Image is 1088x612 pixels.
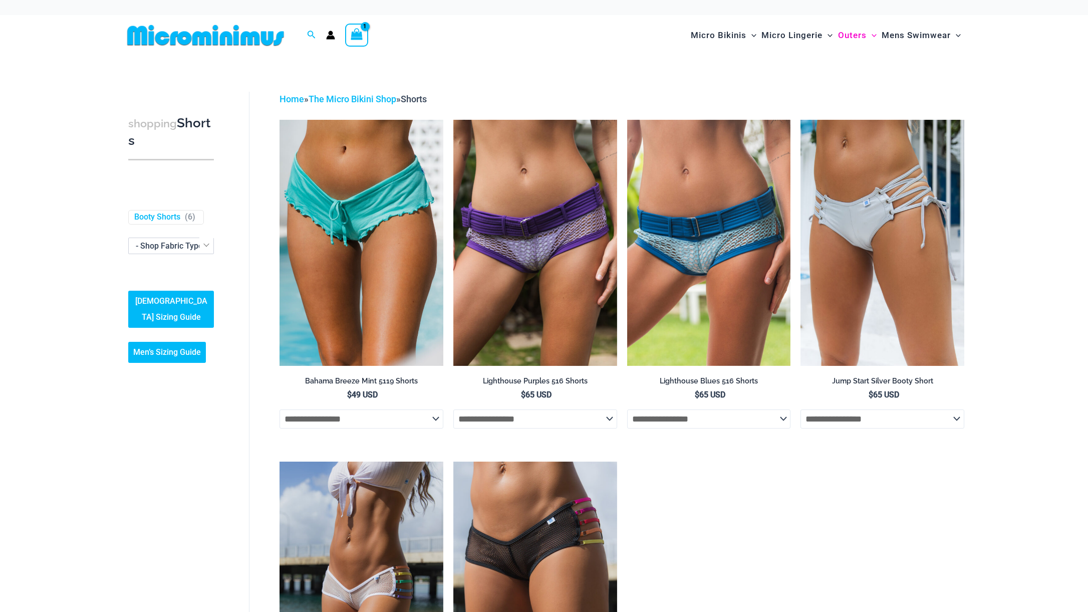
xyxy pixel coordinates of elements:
[128,238,214,254] span: - Shop Fabric Type
[746,23,756,48] span: Menu Toggle
[280,94,427,104] span: » »
[869,390,873,399] span: $
[627,376,791,389] a: Lighthouse Blues 516 Shorts
[347,390,352,399] span: $
[280,94,304,104] a: Home
[759,20,835,51] a: Micro LingerieMenu ToggleMenu Toggle
[123,24,288,47] img: MM SHOP LOGO FLAT
[879,20,963,51] a: Mens SwimwearMenu ToggleMenu Toggle
[401,94,427,104] span: Shorts
[800,120,964,365] img: Jump Start Silver 5594 Shorts 01
[188,212,192,222] span: 6
[800,120,964,365] a: Jump Start Silver 5594 Shorts 01Jump Start Silver 5594 Shorts 02Jump Start Silver 5594 Shorts 02
[688,20,759,51] a: Micro BikinisMenu ToggleMenu Toggle
[453,376,617,386] h2: Lighthouse Purples 516 Shorts
[453,120,617,365] a: Lighthouse Purples 516 Short 01Lighthouse Purples 3668 Crop Top 516 Short 01Lighthouse Purples 36...
[869,390,899,399] bdi: 65 USD
[345,24,368,47] a: View Shopping Cart, 1 items
[823,23,833,48] span: Menu Toggle
[627,120,791,365] a: Lighthouse Blues 516 Short 01Lighthouse Blues 516 Short 03Lighthouse Blues 516 Short 03
[347,390,378,399] bdi: 49 USD
[307,29,316,42] a: Search icon link
[838,23,867,48] span: Outers
[695,390,725,399] bdi: 65 USD
[627,120,791,365] img: Lighthouse Blues 516 Short 01
[761,23,823,48] span: Micro Lingerie
[280,376,443,386] h2: Bahama Breeze Mint 5119 Shorts
[280,120,443,365] a: Bahama Breeze Mint 5119 Shorts 01Bahama Breeze Mint 5119 Shorts 02Bahama Breeze Mint 5119 Shorts 02
[695,390,699,399] span: $
[951,23,961,48] span: Menu Toggle
[800,376,964,386] h2: Jump Start Silver Booty Short
[691,23,746,48] span: Micro Bikinis
[453,376,617,389] a: Lighthouse Purples 516 Shorts
[882,23,951,48] span: Mens Swimwear
[836,20,879,51] a: OutersMenu ToggleMenu Toggle
[309,94,396,104] a: The Micro Bikini Shop
[326,31,335,40] a: Account icon link
[134,212,180,223] a: Booty Shorts
[521,390,552,399] bdi: 65 USD
[280,376,443,389] a: Bahama Breeze Mint 5119 Shorts
[129,238,213,254] span: - Shop Fabric Type
[128,117,177,130] span: shopping
[453,120,617,365] img: Lighthouse Purples 516 Short 01
[128,342,206,363] a: Men’s Sizing Guide
[800,376,964,389] a: Jump Start Silver Booty Short
[687,19,965,52] nav: Site Navigation
[136,241,203,251] span: - Shop Fabric Type
[128,291,214,328] a: [DEMOGRAPHIC_DATA] Sizing Guide
[185,212,195,223] span: ( )
[521,390,525,399] span: $
[128,115,214,149] h3: Shorts
[627,376,791,386] h2: Lighthouse Blues 516 Shorts
[867,23,877,48] span: Menu Toggle
[280,120,443,365] img: Bahama Breeze Mint 5119 Shorts 01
